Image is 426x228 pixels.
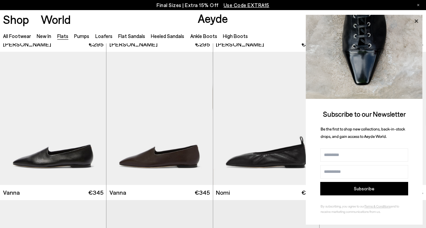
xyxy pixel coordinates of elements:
[223,33,248,39] a: High Boots
[109,188,126,197] span: Vanna
[213,52,319,185] div: 1 / 6
[3,33,31,39] a: All Footwear
[106,52,212,185] img: Vanna Almond-Toe Loafers
[157,1,269,9] p: Final Sizes | Extra 15% Off
[3,13,29,25] a: Shop
[320,182,408,195] button: Subscribe
[106,52,212,185] div: 1 / 6
[74,33,89,39] a: Pumps
[37,33,51,39] a: New In
[224,2,269,8] span: Navigate to /collections/ss25-final-sizes
[306,15,423,99] img: ca3f721fb6ff708a270709c41d776025.jpg
[198,11,228,25] a: Aeyde
[3,40,51,48] span: [PERSON_NAME]
[195,40,210,48] span: €295
[118,33,145,39] a: Flat Sandals
[213,52,319,185] a: 6 / 6 1 / 6 2 / 6 3 / 6 4 / 6 5 / 6 6 / 6 1 / 6 Next slide Previous slide
[213,52,319,185] img: Nomi Ruched Flats
[195,188,210,197] span: €345
[95,33,112,39] a: Loafers
[212,52,319,185] img: Vanna Almond-Toe Loafers
[106,185,212,200] a: Vanna €345
[109,40,158,48] span: [PERSON_NAME]
[213,185,319,200] a: Nomi €295
[212,52,319,185] div: 2 / 6
[216,188,230,197] span: Nomi
[213,37,319,52] a: [PERSON_NAME] €295
[151,33,184,39] a: Heeled Sandals
[3,188,20,197] span: Vanna
[364,204,391,208] a: Terms & Conditions
[190,33,217,39] a: Ankle Boots
[301,40,316,48] span: €295
[301,188,316,197] span: €295
[216,40,264,48] span: [PERSON_NAME]
[88,188,103,197] span: €345
[106,52,212,185] a: 6 / 6 1 / 6 2 / 6 3 / 6 4 / 6 5 / 6 6 / 6 1 / 6 Next slide Previous slide
[321,204,364,208] span: By subscribing, you agree to our
[89,40,103,48] span: €295
[57,33,68,39] a: Flats
[323,110,406,118] span: Subscribe to our Newsletter
[321,126,405,139] span: Be the first to shop new collections, back-in-stock drops, and gain access to Aeyde World.
[106,37,212,52] a: [PERSON_NAME] €295
[41,13,71,25] a: World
